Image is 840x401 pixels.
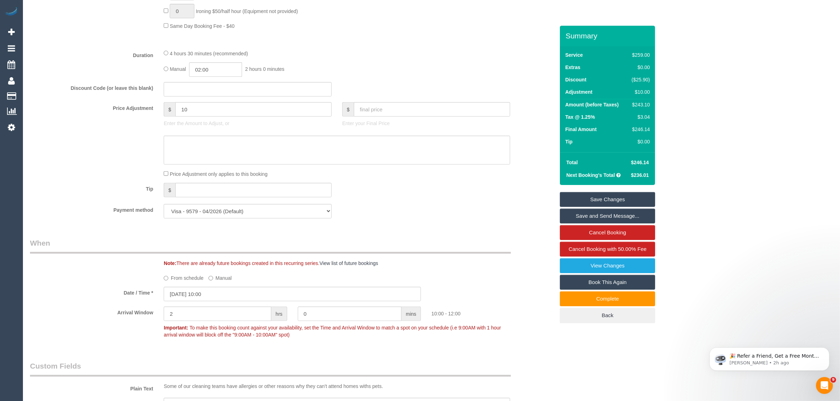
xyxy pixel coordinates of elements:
label: Service [565,51,583,58]
label: Date / Time * [25,287,158,296]
p: Enter your Final Price [342,120,510,127]
span: $ [164,183,175,197]
iframe: Intercom notifications message [699,333,840,382]
input: DD/MM/YYYY HH:MM [164,287,421,301]
div: $0.00 [629,64,650,71]
div: There are already future bookings created in this recurring series. [158,260,560,267]
label: Amount (before Taxes) [565,101,618,108]
div: $243.10 [629,101,650,108]
span: Ironing $50/half hour (Equipment not provided) [196,8,298,14]
div: $0.00 [629,138,650,145]
img: Automaid Logo [4,7,18,17]
span: Cancel Booking with 50.00% Fee [569,246,647,252]
p: Some of our cleaning teams have allergies or other reasons why they can't attend homes withs pets. [164,383,510,390]
div: $3.04 [629,113,650,121]
legend: When [30,238,511,254]
div: $10.00 [629,88,650,95]
h3: Summary [566,32,652,40]
a: Cancel Booking [560,225,655,240]
span: To make this booking count against your availability, set the Time and Arrival Window to match a ... [164,325,501,338]
label: Tax @ 1.25% [565,113,595,121]
a: Cancel Booking with 50.00% Fee [560,242,655,257]
span: mins [401,307,421,321]
label: From schedule [164,272,204,282]
label: Discount Code (or leave this blank) [25,82,158,92]
div: ($25.90) [629,76,650,83]
strong: Next Booking's Total [566,172,615,178]
span: $ [164,102,175,117]
span: Price Adjustment only applies to this booking [170,171,267,177]
span: $ [342,102,354,117]
a: Save Changes [560,192,655,207]
input: Manual [209,276,213,280]
div: $246.14 [629,126,650,133]
span: $246.14 [631,160,649,165]
label: Price Adjustment [25,102,158,112]
strong: Important: [164,325,188,331]
div: $259.00 [629,51,650,58]
iframe: Intercom live chat [816,377,833,394]
label: Payment method [25,204,158,214]
span: Same Day Booking Fee - $40 [170,23,235,29]
span: 4 hours 30 minutes (recommended) [170,51,248,56]
span: Manual [170,67,186,72]
a: Book This Again [560,275,655,290]
label: Tip [565,138,573,145]
a: View Changes [560,258,655,273]
a: Back [560,308,655,323]
label: Manual [209,272,232,282]
label: Extras [565,64,580,71]
label: Plain Text [25,383,158,392]
a: Complete [560,291,655,306]
legend: Custom Fields [30,361,511,377]
input: final price [354,102,510,117]
a: Save and Send Message... [560,209,655,223]
label: Arrival Window [25,307,158,316]
span: 2 hours 0 minutes [245,67,284,72]
div: 10:00 - 12:00 [426,307,560,317]
label: Final Amount [565,126,597,133]
p: Enter the Amount to Adjust, or [164,120,332,127]
strong: Total [566,160,578,165]
a: View list of future bookings [320,260,378,266]
span: hrs [271,307,287,321]
label: Adjustment [565,88,592,95]
label: Duration [25,49,158,59]
input: From schedule [164,276,168,280]
label: Tip [25,183,158,192]
strong: Note: [164,260,176,266]
span: 9 [830,377,836,383]
span: $236.01 [631,172,649,178]
label: Discount [565,76,586,83]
